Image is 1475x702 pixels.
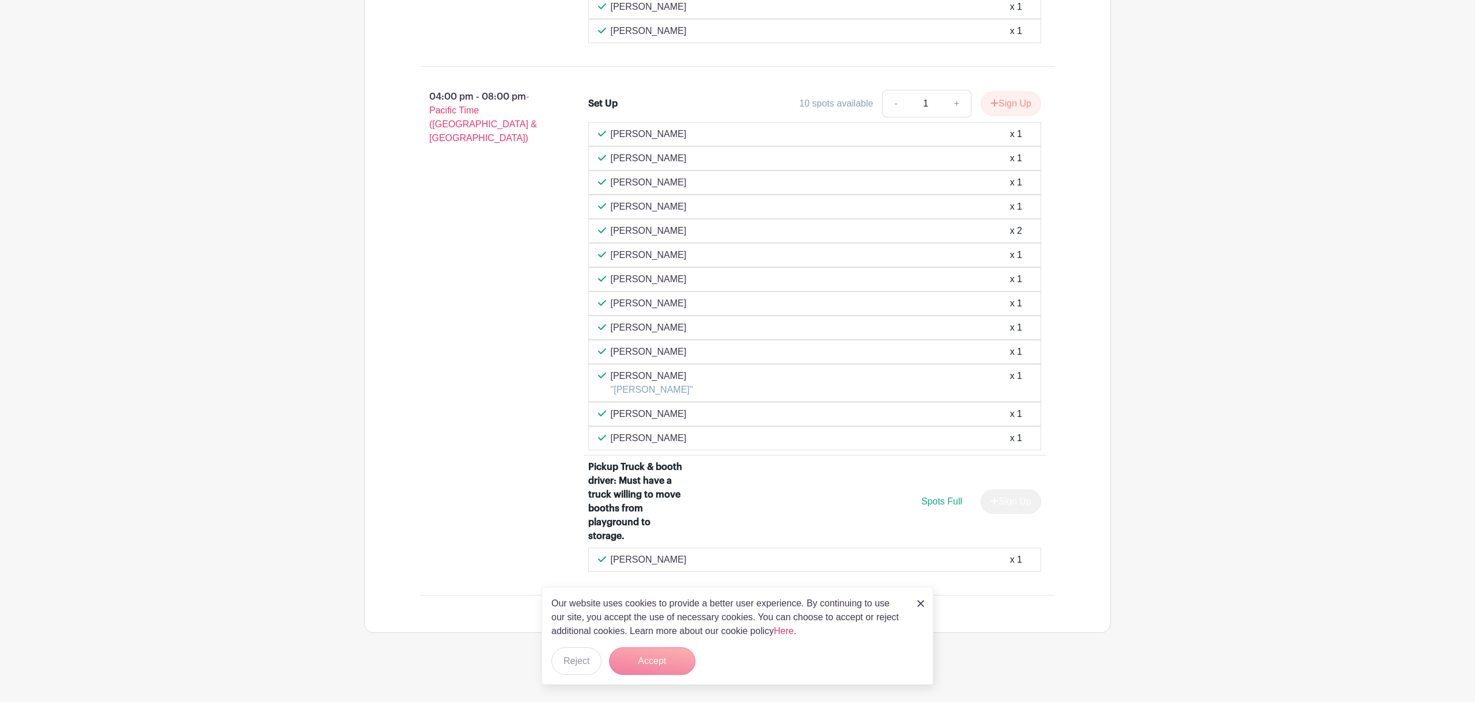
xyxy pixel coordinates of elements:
[1010,553,1022,567] div: x 1
[1010,272,1022,286] div: x 1
[611,431,687,445] p: [PERSON_NAME]
[611,272,687,286] p: [PERSON_NAME]
[917,600,924,607] img: close_button-5f87c8562297e5c2d7936805f587ecaba9071eb48480494691a3f1689db116b3.svg
[1010,431,1022,445] div: x 1
[921,496,962,506] span: Spots Full
[611,224,687,238] p: [PERSON_NAME]
[588,460,688,543] div: Pickup Truck & booth driver: Must have a truck willing to move booths from playground to storage.
[611,176,687,189] p: [PERSON_NAME]
[1010,127,1022,141] div: x 1
[611,297,687,310] p: [PERSON_NAME]
[402,85,570,150] p: 04:00 pm - 08:00 pm
[1010,200,1022,214] div: x 1
[551,597,905,638] p: Our website uses cookies to provide a better user experience. By continuing to use our site, you ...
[1010,345,1022,359] div: x 1
[611,151,687,165] p: [PERSON_NAME]
[799,97,873,111] div: 10 spots available
[551,647,602,675] button: Reject
[1010,369,1022,397] div: x 1
[611,24,687,38] p: [PERSON_NAME]
[611,127,687,141] p: [PERSON_NAME]
[1010,407,1022,421] div: x 1
[611,383,693,397] p: "[PERSON_NAME]"
[882,90,909,117] a: -
[611,345,687,359] p: [PERSON_NAME]
[611,200,687,214] p: [PERSON_NAME]
[611,407,687,421] p: [PERSON_NAME]
[943,90,971,117] a: +
[611,369,693,383] p: [PERSON_NAME]
[1010,248,1022,262] div: x 1
[1010,321,1022,335] div: x 1
[1010,224,1022,238] div: x 2
[774,626,794,636] a: Here
[1010,151,1022,165] div: x 1
[429,92,537,143] span: - Pacific Time ([GEOGRAPHIC_DATA] & [GEOGRAPHIC_DATA])
[611,553,687,567] p: [PERSON_NAME]
[611,248,687,262] p: [PERSON_NAME]
[1010,297,1022,310] div: x 1
[981,92,1041,116] button: Sign Up
[1010,176,1022,189] div: x 1
[611,321,687,335] p: [PERSON_NAME]
[588,97,618,111] div: Set Up
[1010,24,1022,38] div: x 1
